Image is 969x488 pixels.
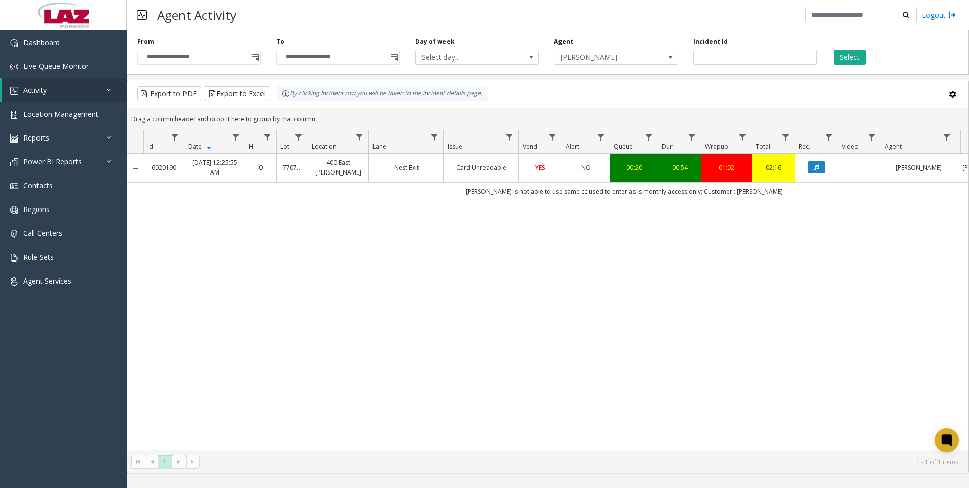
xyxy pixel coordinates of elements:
img: 'icon' [10,230,18,238]
span: Sortable [205,143,213,151]
span: Regions [23,204,50,214]
a: 400 East [PERSON_NAME] [314,158,362,177]
a: Video Filter Menu [865,130,879,144]
a: Issue Filter Menu [503,130,516,144]
a: Lane Filter Menu [428,130,441,144]
span: Power BI Reports [23,157,82,166]
span: Alert [566,142,579,151]
img: 'icon' [10,158,18,166]
button: Select [834,50,866,65]
div: By clicking Incident row you will be taken to the incident details page. [277,86,488,101]
a: 770709 [283,163,302,172]
span: Lane [372,142,386,151]
span: Id [147,142,153,151]
span: Queue [614,142,633,151]
a: 00:20 [616,163,652,172]
label: Day of week [415,37,455,46]
span: Rule Sets [23,252,54,262]
span: Activity [23,85,47,95]
button: Export to Excel [204,86,270,101]
img: 'icon' [10,87,18,95]
a: Alert Filter Menu [594,130,608,144]
a: Activity [2,78,127,102]
a: Date Filter Menu [229,130,243,144]
div: Data table [127,130,968,450]
span: Page 1 [158,455,172,469]
a: Vend Filter Menu [546,130,560,144]
a: [PERSON_NAME] [887,163,950,172]
label: To [276,37,284,46]
a: Collapse Details [127,164,143,172]
a: Nest Exit [375,163,437,172]
span: Rec. [799,142,810,151]
span: H [249,142,253,151]
span: Total [756,142,770,151]
div: Drag a column header and drop it here to group by that column [127,110,968,128]
img: 'icon' [10,254,18,262]
a: Dur Filter Menu [685,130,699,144]
span: Wrapup [705,142,728,151]
span: Toggle popup [249,50,260,64]
label: Agent [554,37,573,46]
span: Date [188,142,202,151]
label: From [137,37,154,46]
a: Card Unreadable [450,163,512,172]
span: Vend [523,142,537,151]
a: Wrapup Filter Menu [736,130,750,144]
span: Select day... [416,50,514,64]
span: Reports [23,133,49,143]
span: [PERSON_NAME] [554,50,653,64]
a: 00:54 [664,163,695,172]
kendo-pager-info: 1 - 1 of 1 items [206,458,958,466]
span: Agent Services [23,276,71,286]
img: 'icon' [10,134,18,143]
img: 'icon' [10,111,18,119]
span: Call Centers [23,228,62,238]
span: Location Management [23,109,98,119]
a: YES [525,163,555,172]
a: 6020190 [150,163,178,172]
span: Dashboard [23,38,60,47]
a: Logout [922,10,956,20]
img: 'icon' [10,206,18,214]
a: 01:02 [707,163,746,172]
a: Id Filter Menu [168,130,182,144]
img: pageIcon [137,3,147,27]
span: Live Queue Monitor [23,61,89,71]
span: Agent [885,142,902,151]
a: Queue Filter Menu [642,130,656,144]
h3: Agent Activity [152,3,241,27]
span: Lot [280,142,289,151]
a: Total Filter Menu [779,130,793,144]
span: Contacts [23,181,53,190]
a: 02:16 [758,163,789,172]
span: Location [312,142,337,151]
label: Incident Id [693,37,728,46]
a: Rec. Filter Menu [822,130,836,144]
a: Lot Filter Menu [292,130,306,144]
a: Agent Filter Menu [940,130,954,144]
span: Dur [662,142,673,151]
span: Issue [448,142,462,151]
button: Export to PDF [137,86,201,101]
img: 'icon' [10,277,18,286]
a: Location Filter Menu [353,130,366,144]
a: NO [568,163,604,172]
img: 'icon' [10,182,18,190]
a: H Filter Menu [260,130,274,144]
img: 'icon' [10,39,18,47]
img: infoIcon.svg [282,90,290,98]
img: logout [948,10,956,20]
a: [DATE] 12:25:55 AM [191,158,239,177]
span: YES [535,163,545,172]
a: 0 [251,163,270,172]
img: 'icon' [10,63,18,71]
span: Toggle popup [388,50,399,64]
span: Video [842,142,859,151]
